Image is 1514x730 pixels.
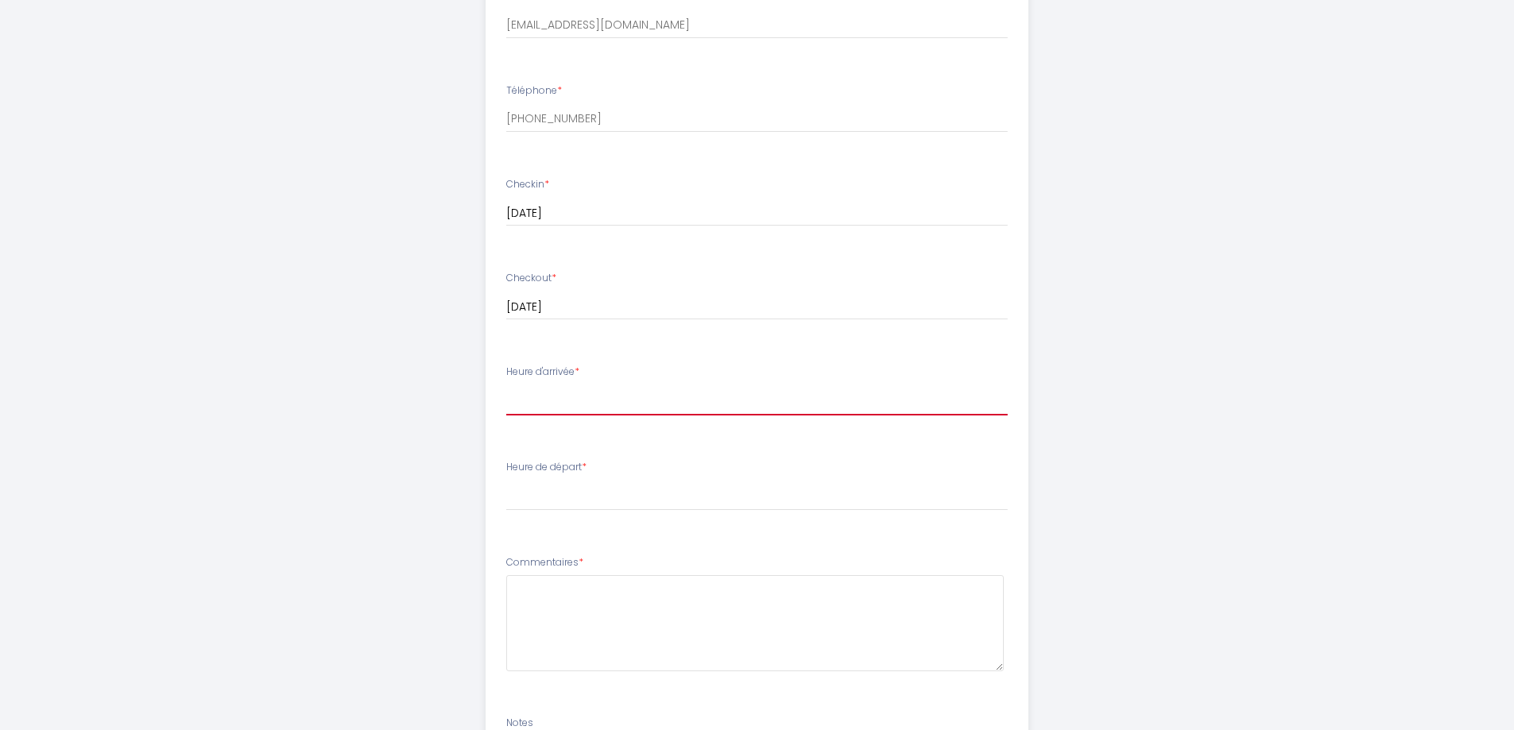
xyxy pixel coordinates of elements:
[506,83,562,98] label: Téléphone
[506,460,587,475] label: Heure de départ
[506,555,583,570] label: Commentaires
[506,177,549,192] label: Checkin
[506,271,556,286] label: Checkout
[506,365,579,380] label: Heure d'arrivée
